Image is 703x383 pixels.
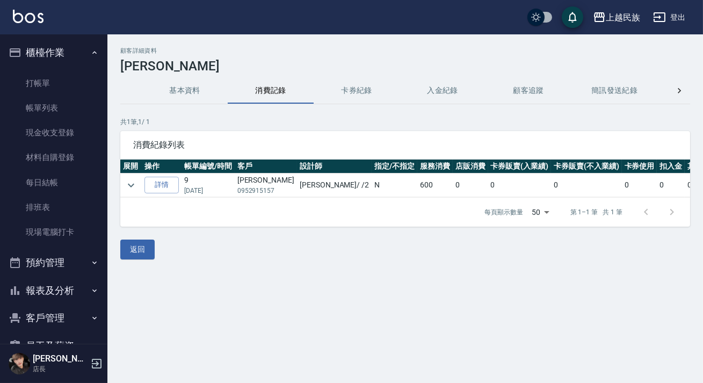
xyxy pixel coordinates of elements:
td: N [372,174,417,197]
th: 操作 [142,160,182,174]
img: Logo [13,10,44,23]
button: save [562,6,583,28]
button: 返回 [120,240,155,259]
button: 消費記錄 [228,78,314,104]
a: 材料自購登錄 [4,145,103,170]
td: [PERSON_NAME] / /2 [297,174,372,197]
td: 0 [453,174,488,197]
th: 卡券販賣(入業績) [488,160,552,174]
h2: 顧客詳細資料 [120,47,690,54]
a: 排班表 [4,195,103,220]
th: 店販消費 [453,160,488,174]
button: 入金紀錄 [400,78,485,104]
button: 上越民族 [589,6,644,28]
td: 600 [417,174,453,197]
th: 服務消費 [417,160,453,174]
button: 員工及薪資 [4,332,103,360]
button: 預約管理 [4,249,103,277]
p: [DATE] [184,186,232,196]
td: 0 [622,174,657,197]
th: 指定/不指定 [372,160,417,174]
p: 共 1 筆, 1 / 1 [120,117,690,127]
th: 設計師 [297,160,372,174]
img: Person [9,353,30,374]
p: 每頁顯示數量 [484,207,523,217]
th: 扣入金 [657,160,685,174]
a: 帳單列表 [4,96,103,120]
button: 基本資料 [142,78,228,104]
button: 簡訊發送紀錄 [571,78,657,104]
button: expand row [123,177,139,193]
a: 每日結帳 [4,170,103,195]
span: 消費紀錄列表 [133,140,677,150]
button: 報表及分析 [4,277,103,305]
p: 店長 [33,364,88,374]
div: 上越民族 [606,11,640,24]
a: 現場電腦打卡 [4,220,103,244]
td: 0 [657,174,685,197]
th: 展開 [120,160,142,174]
h5: [PERSON_NAME] [33,353,88,364]
a: 打帳單 [4,71,103,96]
th: 卡券販賣(不入業績) [551,160,622,174]
p: 0952915157 [237,186,294,196]
td: [PERSON_NAME] [235,174,297,197]
th: 帳單編號/時間 [182,160,235,174]
th: 客戶 [235,160,297,174]
button: 櫃檯作業 [4,39,103,67]
a: 詳情 [144,177,179,193]
button: 客戶管理 [4,304,103,332]
h3: [PERSON_NAME] [120,59,690,74]
button: 顧客追蹤 [485,78,571,104]
td: 9 [182,174,235,197]
div: 50 [527,198,553,227]
td: 0 [551,174,622,197]
td: 0 [488,174,552,197]
button: 登出 [649,8,690,27]
p: 第 1–1 筆 共 1 筆 [570,207,622,217]
button: 卡券紀錄 [314,78,400,104]
th: 卡券使用 [622,160,657,174]
a: 現金收支登錄 [4,120,103,145]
